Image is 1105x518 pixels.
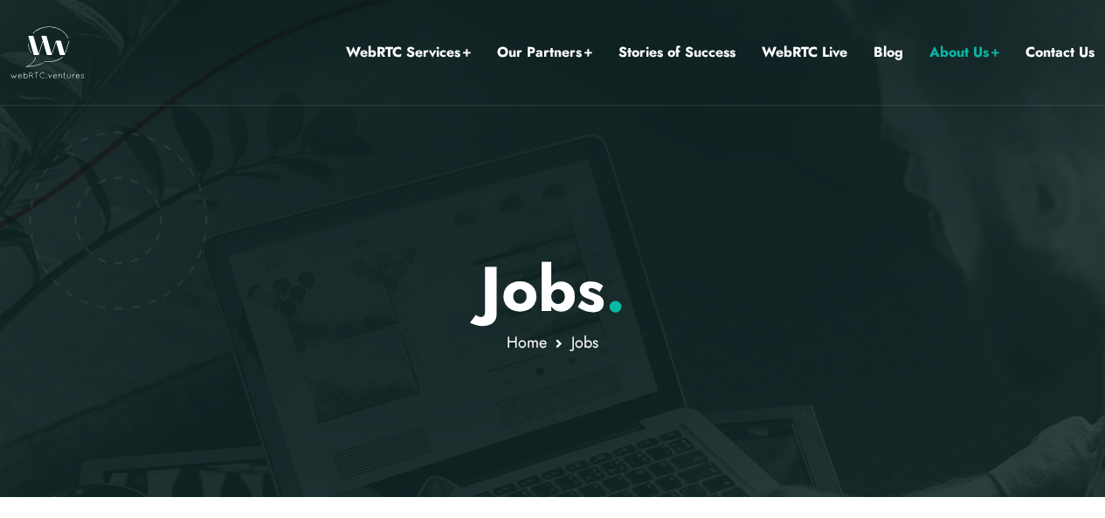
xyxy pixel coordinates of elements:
a: WebRTC Live [762,41,847,64]
a: Home [507,331,547,354]
a: WebRTC Services [346,41,471,64]
p: Jobs [41,252,1064,327]
a: Blog [874,41,903,64]
img: WebRTC.ventures [10,26,85,79]
a: About Us [929,41,999,64]
a: Stories of Success [618,41,736,64]
span: . [605,244,625,335]
a: Contact Us [1026,41,1095,64]
span: Jobs [571,331,598,354]
a: Our Partners [497,41,592,64]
